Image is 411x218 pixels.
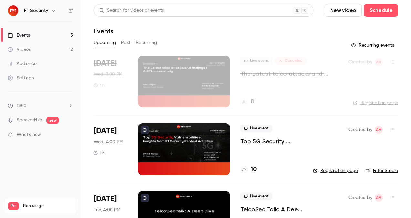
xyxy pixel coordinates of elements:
[94,83,105,88] div: 1 h
[8,202,19,210] span: Pro
[240,70,338,78] a: The Latest telco attacks and findings : A PTM case study
[99,7,164,14] div: Search for videos or events
[240,137,303,145] a: Top 5G Security Vulnerabilities: Insights from P1 Security Pentest Activities
[376,126,381,134] span: AH
[353,100,398,106] a: Registration page
[240,205,303,213] a: TelcoSec Talk: A Deep Dive
[23,203,73,209] span: Plan usage
[94,38,116,48] button: Upcoming
[17,102,26,109] span: Help
[24,7,48,14] h6: P1 Security
[376,58,381,66] span: AH
[240,57,272,65] span: Live event
[240,192,272,200] span: Live event
[8,60,37,67] div: Audience
[94,126,117,136] span: [DATE]
[8,102,73,109] li: help-dropdown-opener
[240,97,254,106] a: 8
[65,132,73,138] iframe: Noticeable Trigger
[8,75,34,81] div: Settings
[8,32,30,38] div: Events
[94,194,117,204] span: [DATE]
[94,58,117,69] span: [DATE]
[366,168,398,174] a: Enter Studio
[325,4,362,17] button: New video
[94,27,113,35] h1: Events
[8,46,31,53] div: Videos
[94,150,105,156] div: 1 h
[94,71,122,78] span: Wed, 3:00 PM
[375,126,383,134] span: Amine Hayad
[251,97,254,106] h4: 8
[94,123,128,175] div: Oct 22 Wed, 4:00 PM (Europe/Paris)
[121,38,131,48] button: Past
[251,165,257,174] h4: 10
[313,168,358,174] a: Registration page
[364,4,398,17] button: Schedule
[348,40,398,50] button: Recurring events
[8,5,18,16] img: P1 Security
[17,131,41,138] span: What's new
[136,38,157,48] button: Recurring
[348,194,372,202] span: Created by
[375,194,383,202] span: Amine Hayad
[348,126,372,134] span: Created by
[240,165,257,174] a: 10
[17,117,42,124] a: SpeakerHub
[375,58,383,66] span: Amine Hayad
[275,57,307,65] span: Canceled
[94,56,128,107] div: Oct 1 Wed, 3:00 PM (Europe/Paris)
[240,125,272,132] span: Live event
[46,117,59,124] span: new
[94,207,120,213] span: Tue, 4:00 PM
[376,194,381,202] span: AH
[348,58,372,66] span: Created by
[94,139,123,145] span: Wed, 4:00 PM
